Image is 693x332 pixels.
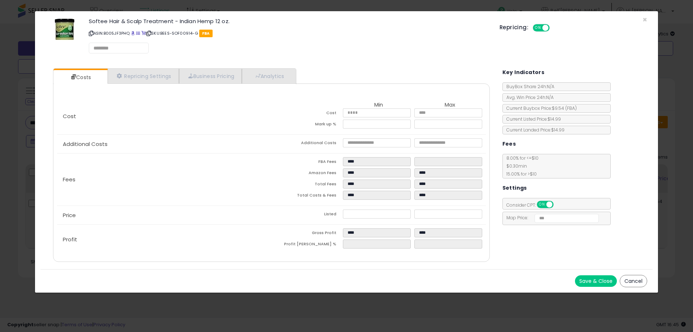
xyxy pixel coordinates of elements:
span: BuyBox Share 24h: N/A [503,83,554,90]
span: $0.30 min [503,163,527,169]
p: ASIN: B005JF3PHQ | SKU: BEES-SOF00914-G [89,27,489,39]
span: ON [537,202,546,208]
td: Amazon Fees [271,168,343,180]
span: Current Landed Price: $14.99 [503,127,565,133]
p: Additional Costs [57,141,271,147]
span: OFF [552,202,564,208]
th: Min [343,102,414,108]
p: Price [57,212,271,218]
td: Profit [PERSON_NAME] % [271,240,343,251]
span: ON [533,25,542,31]
h5: Settings [502,184,527,193]
td: Gross Profit [271,228,343,240]
span: Current Buybox Price: [503,105,577,111]
td: Additional Costs [271,138,343,150]
td: FBA Fees [271,157,343,168]
a: BuyBox page [131,30,135,36]
a: All offer listings [136,30,140,36]
td: Listed [271,210,343,221]
span: $9.54 [552,105,577,111]
span: Current Listed Price: $14.99 [503,116,561,122]
h3: Softee Hair & Scalp Treatment - Indian Hemp 12 oz. [89,18,489,24]
span: × [642,14,647,25]
span: Avg. Win Price 24h: N/A [503,94,554,100]
td: Total Fees [271,180,343,191]
p: Cost [57,113,271,119]
a: Your listing only [141,30,145,36]
a: Repricing Settings [108,69,179,83]
a: Analytics [242,69,295,83]
span: 8.00 % for <= $10 [503,155,539,177]
span: FBA [199,30,213,37]
span: 15.00 % for > $10 [503,171,537,177]
h5: Fees [502,139,516,148]
span: ( FBA ) [565,105,577,111]
th: Max [414,102,486,108]
td: Mark up % [271,120,343,131]
td: Cost [271,108,343,120]
a: Costs [53,70,107,85]
button: Save & Close [575,275,617,287]
p: Fees [57,177,271,182]
span: OFF [549,25,560,31]
a: Business Pricing [179,69,242,83]
img: 51+ZztRdwJL._SL60_.jpg [54,18,75,40]
span: Map Price: [503,215,599,221]
h5: Key Indicators [502,68,545,77]
td: Total Costs & Fees [271,191,343,202]
h5: Repricing: [500,25,528,30]
button: Cancel [620,275,647,287]
p: Profit [57,237,271,242]
span: Consider CPT: [503,202,563,208]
